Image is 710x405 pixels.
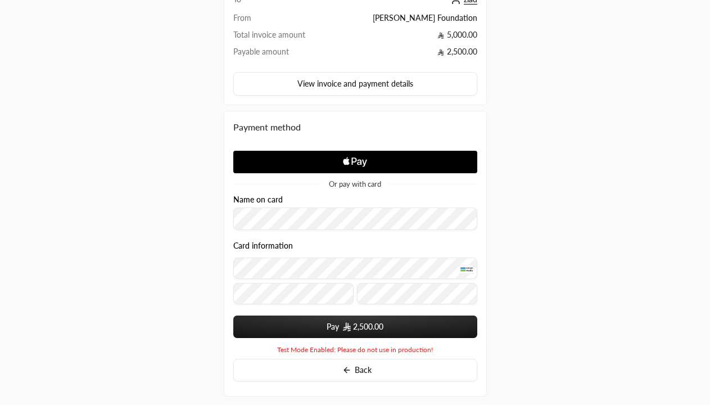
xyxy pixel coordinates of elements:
[233,316,477,338] button: Pay SAR2,500.00
[233,241,293,250] legend: Card information
[233,195,283,204] label: Name on card
[233,29,333,46] td: Total invoice amount
[357,283,477,304] input: CVC
[329,181,381,188] span: Or pay with card
[233,241,477,308] div: Card information
[233,283,354,304] input: Expiry date
[332,29,477,46] td: 5,000.00
[233,258,477,279] input: Credit Card
[233,359,477,381] button: Back
[233,12,333,29] td: From
[233,72,477,96] button: View invoice and payment details
[355,366,372,374] span: Back
[460,264,473,273] img: MADA
[233,195,477,231] div: Name on card
[233,46,333,63] td: Payable amount
[353,321,383,332] span: 2,500.00
[343,322,351,331] img: SAR
[332,12,477,29] td: [PERSON_NAME] Foundation
[233,120,477,134] div: Payment method
[332,46,477,63] td: 2,500.00
[277,345,433,354] span: Test Mode Enabled: Please do not use in production!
